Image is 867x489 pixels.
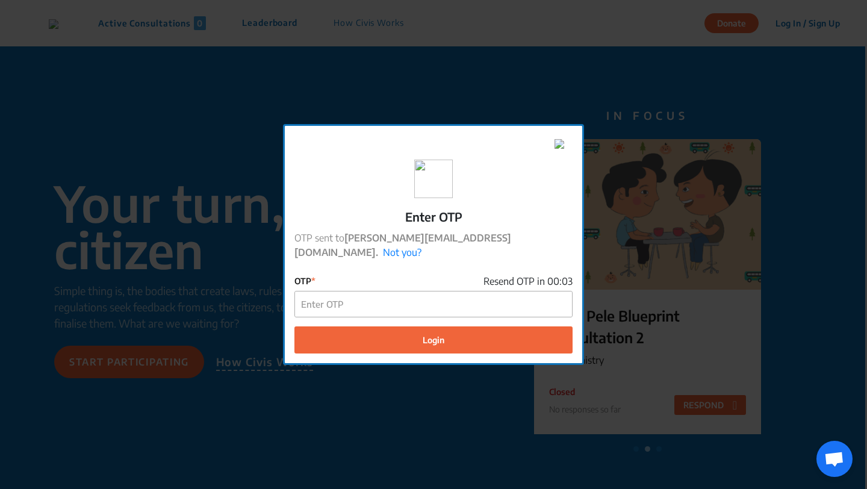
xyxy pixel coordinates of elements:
input: Enter OTP [295,291,572,317]
span: Resend OTP in 00:03 [483,274,573,288]
img: close.png [555,139,564,149]
p: Enter OTP [405,208,462,226]
a: Not you? [383,246,421,258]
a: Open chat [816,441,853,477]
img: signup-modal.png [414,160,453,198]
p: OTP sent to [294,231,573,260]
label: OTP [294,275,315,287]
span: Login [423,334,444,346]
button: Login [294,326,573,354]
strong: [PERSON_NAME][EMAIL_ADDRESS][DOMAIN_NAME]. [294,232,511,258]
